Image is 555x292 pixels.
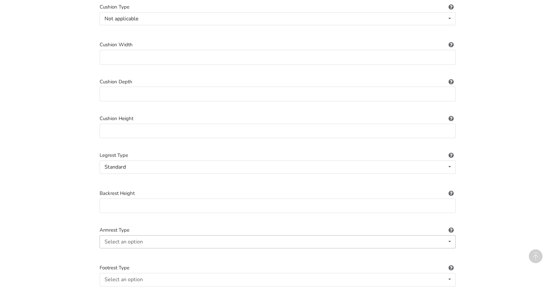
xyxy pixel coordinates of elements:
label: Cushion Width [100,41,456,49]
label: Legrest Type [100,152,456,159]
label: Cushion Height [100,115,456,122]
div: Standard [105,164,126,170]
div: Select an option [105,239,143,244]
label: Cushion Depth [100,78,456,86]
label: Cushion Type [100,3,456,11]
label: Backrest Height [100,190,456,197]
div: Select an option [105,277,143,282]
label: Armrest Type [100,226,456,234]
label: Footrest Type [100,264,456,272]
div: Not applicable [105,16,139,21]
